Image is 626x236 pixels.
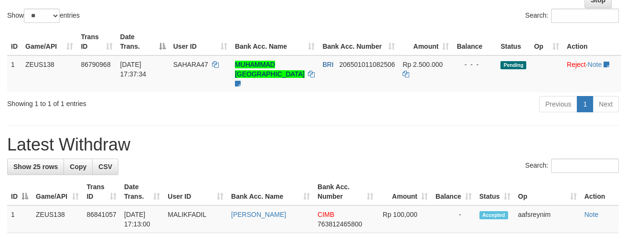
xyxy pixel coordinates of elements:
th: ID: activate to sort column descending [7,178,32,205]
th: Trans ID: activate to sort column ascending [83,178,120,205]
td: · [563,55,621,92]
a: CSV [92,159,118,175]
th: User ID: activate to sort column ascending [170,28,231,55]
select: Showentries [24,9,60,23]
td: MALIKFADIL [164,205,227,233]
th: Bank Acc. Number: activate to sort column ascending [314,178,377,205]
th: Bank Acc. Name: activate to sort column ascending [231,28,319,55]
a: Note [584,211,599,218]
th: Trans ID: activate to sort column ascending [77,28,116,55]
td: 86841057 [83,205,120,233]
a: Next [593,96,619,112]
th: Game/API: activate to sort column ascending [32,178,83,205]
span: Copy [70,163,86,171]
a: Show 25 rows [7,159,64,175]
td: aafsreynim [514,205,581,233]
th: ID [7,28,21,55]
span: [DATE] 17:37:34 [120,61,147,78]
a: [PERSON_NAME] [231,211,286,218]
label: Search: [525,9,619,23]
td: - [432,205,476,233]
span: Copy 206501011082506 to clipboard [339,61,395,68]
th: Date Trans.: activate to sort column ascending [120,178,164,205]
span: Copy 763812465800 to clipboard [318,220,362,228]
th: Balance [453,28,497,55]
th: User ID: activate to sort column ascending [164,178,227,205]
a: Copy [64,159,93,175]
span: Accepted [479,211,508,219]
label: Search: [525,159,619,173]
div: Showing 1 to 1 of 1 entries [7,95,254,108]
th: Op: activate to sort column ascending [514,178,581,205]
th: Status: activate to sort column ascending [476,178,514,205]
div: - - - [456,60,493,69]
a: MUHAMMAD [GEOGRAPHIC_DATA] [235,61,305,78]
h1: Latest Withdraw [7,135,619,154]
th: Bank Acc. Number: activate to sort column ascending [318,28,399,55]
input: Search: [551,9,619,23]
a: Reject [567,61,586,68]
a: Previous [539,96,577,112]
td: ZEUS138 [32,205,83,233]
span: Rp 2.500.000 [403,61,443,68]
span: CSV [98,163,112,171]
a: 1 [577,96,593,112]
a: Note [588,61,602,68]
label: Show entries [7,9,80,23]
th: Amount: activate to sort column ascending [399,28,453,55]
th: Date Trans.: activate to sort column descending [117,28,170,55]
td: ZEUS138 [21,55,77,92]
span: Show 25 rows [13,163,58,171]
th: Balance: activate to sort column ascending [432,178,476,205]
th: Bank Acc. Name: activate to sort column ascending [227,178,314,205]
span: BRI [322,61,333,68]
td: [DATE] 17:13:00 [120,205,164,233]
th: Op: activate to sort column ascending [530,28,563,55]
th: Game/API: activate to sort column ascending [21,28,77,55]
span: SAHARA47 [173,61,208,68]
th: Amount: activate to sort column ascending [377,178,432,205]
td: Rp 100,000 [377,205,432,233]
td: 1 [7,55,21,92]
td: 1 [7,205,32,233]
input: Search: [551,159,619,173]
th: Action [581,178,619,205]
span: 86790968 [81,61,110,68]
th: Action [563,28,621,55]
span: Pending [500,61,526,69]
th: Status [497,28,530,55]
span: CIMB [318,211,334,218]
